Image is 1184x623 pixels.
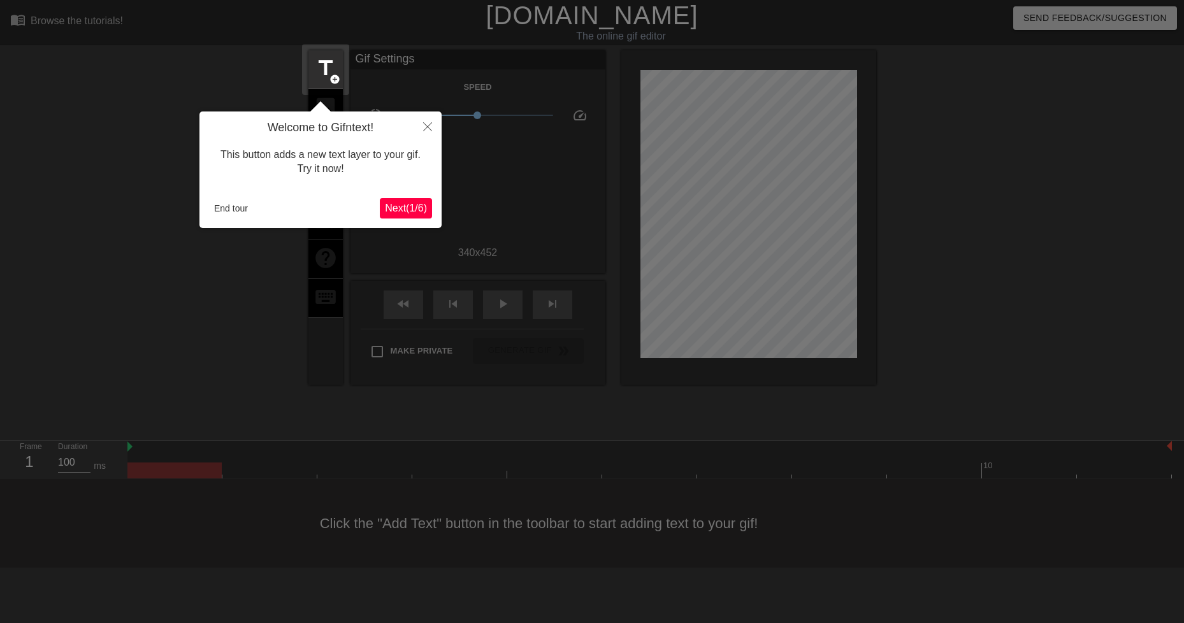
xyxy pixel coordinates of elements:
[385,203,427,213] span: Next ( 1 / 6 )
[209,135,432,189] div: This button adds a new text layer to your gif. Try it now!
[414,111,442,141] button: Close
[209,199,253,218] button: End tour
[209,121,432,135] h4: Welcome to Gifntext!
[380,198,432,218] button: Next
